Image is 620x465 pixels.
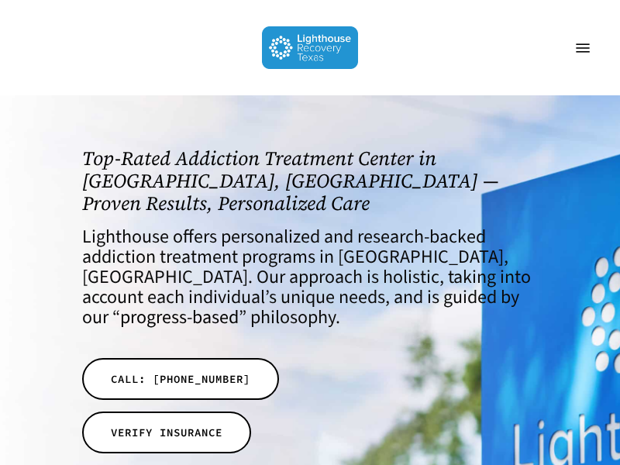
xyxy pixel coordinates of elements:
[120,304,239,331] a: progress-based
[82,412,251,453] a: VERIFY INSURANCE
[82,147,538,214] h1: Top-Rated Addiction Treatment Center in [GEOGRAPHIC_DATA], [GEOGRAPHIC_DATA] — Proven Results, Pe...
[82,227,538,328] h4: Lighthouse offers personalized and research-backed addiction treatment programs in [GEOGRAPHIC_DA...
[111,425,222,440] span: VERIFY INSURANCE
[567,40,598,56] a: Navigation Menu
[111,371,250,387] span: CALL: [PHONE_NUMBER]
[82,358,279,400] a: CALL: [PHONE_NUMBER]
[262,26,359,69] img: Lighthouse Recovery Texas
